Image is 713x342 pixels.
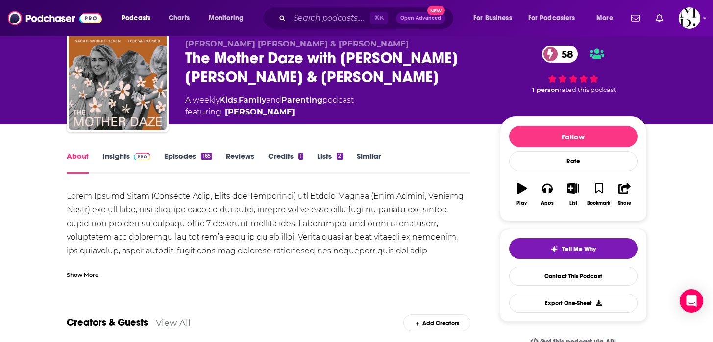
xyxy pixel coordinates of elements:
[473,11,512,25] span: For Business
[550,245,558,253] img: tell me why sparkle
[509,294,638,313] button: Export One-Sheet
[679,7,700,29] button: Show profile menu
[590,10,625,26] button: open menu
[509,151,638,171] div: Rate
[268,151,303,174] a: Credits1
[185,39,409,48] span: [PERSON_NAME] [PERSON_NAME] & [PERSON_NAME]
[562,245,596,253] span: Tell Me Why
[337,153,343,160] div: 2
[220,95,237,105] a: Kids
[239,95,266,105] a: Family
[403,314,470,331] div: Add Creators
[396,12,445,24] button: Open AdvancedNew
[115,10,163,26] button: open menu
[156,318,191,328] a: View All
[532,86,559,93] span: 1 person
[509,126,638,147] button: Follow
[618,200,631,206] div: Share
[226,151,254,174] a: Reviews
[298,153,303,160] div: 1
[627,10,644,26] a: Show notifications dropdown
[509,238,638,259] button: tell me why sparkleTell Me Why
[500,39,647,100] div: 58 1 personrated this podcast
[272,7,463,29] div: Search podcasts, credits, & more...
[612,177,637,212] button: Share
[679,7,700,29] span: Logged in as melissa26784
[652,10,667,26] a: Show notifications dropdown
[266,95,281,105] span: and
[281,95,322,105] a: Parenting
[509,267,638,286] a: Contact This Podcast
[509,177,535,212] button: Play
[596,11,613,25] span: More
[370,12,388,24] span: ⌘ K
[542,46,578,63] a: 58
[290,10,370,26] input: Search podcasts, credits, & more...
[164,151,212,174] a: Episodes165
[569,200,577,206] div: List
[679,7,700,29] img: User Profile
[535,177,560,212] button: Apps
[552,46,578,63] span: 58
[69,32,167,130] img: The Mother Daze with Sarah Wright Olsen & Teresa Palmer
[357,151,381,174] a: Similar
[209,11,244,25] span: Monitoring
[559,86,616,93] span: rated this podcast
[122,11,150,25] span: Podcasts
[185,94,354,118] div: A weekly podcast
[169,11,190,25] span: Charts
[586,177,612,212] button: Bookmark
[528,11,575,25] span: For Podcasters
[67,151,89,174] a: About
[560,177,586,212] button: List
[162,10,196,26] a: Charts
[67,317,148,329] a: Creators & Guests
[185,106,354,118] span: featuring
[522,10,590,26] button: open menu
[8,9,102,27] img: Podchaser - Follow, Share and Rate Podcasts
[680,289,703,313] div: Open Intercom Messenger
[225,106,295,118] a: Teresa Palmer
[541,200,554,206] div: Apps
[587,200,610,206] div: Bookmark
[237,95,239,105] span: ,
[427,6,445,15] span: New
[134,153,151,160] img: Podchaser Pro
[202,10,256,26] button: open menu
[102,151,151,174] a: InsightsPodchaser Pro
[516,200,527,206] div: Play
[467,10,524,26] button: open menu
[317,151,343,174] a: Lists2
[400,16,441,21] span: Open Advanced
[201,153,212,160] div: 165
